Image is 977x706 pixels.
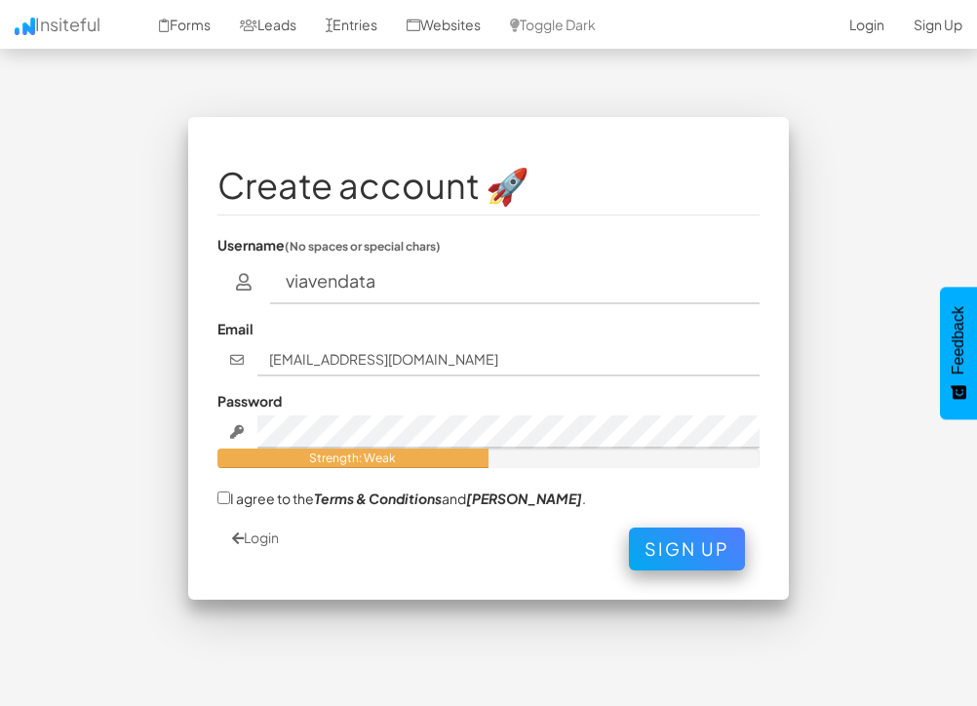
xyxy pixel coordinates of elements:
label: Email [217,319,254,338]
label: I agree to the and . [217,488,586,508]
input: I agree to theTerms & Conditionsand[PERSON_NAME]. [217,491,230,504]
small: (No spaces or special chars) [285,239,441,254]
img: icon.png [15,18,35,35]
a: Terms & Conditions [314,490,442,507]
label: Username [217,235,441,255]
input: username [270,259,760,304]
button: Feedback - Show survey [940,287,977,419]
a: Login [232,529,279,546]
label: Password [217,391,282,411]
button: Sign Up [629,528,745,570]
span: Feedback [950,306,967,374]
h1: Create account 🚀 [217,166,761,205]
div: Strength: Weak [217,449,488,468]
a: [PERSON_NAME] [466,490,582,507]
input: john@doe.com [257,343,760,376]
